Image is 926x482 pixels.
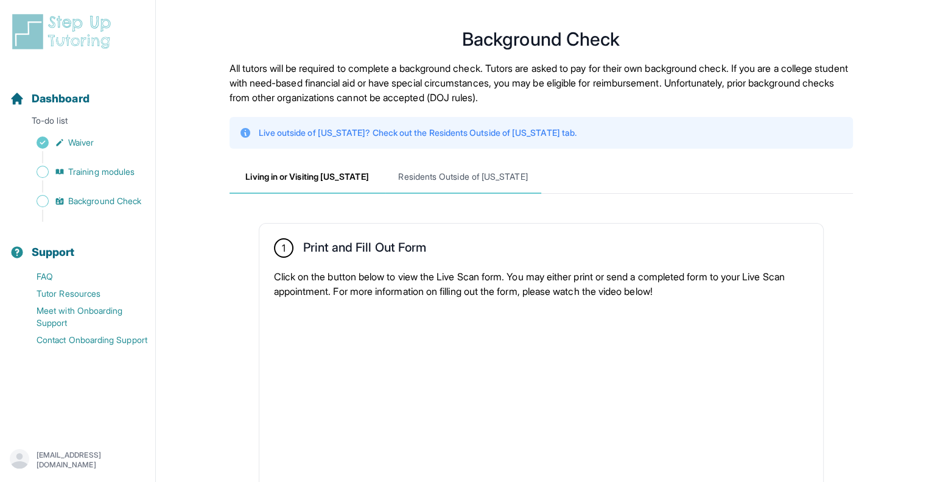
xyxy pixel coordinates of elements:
[10,302,155,331] a: Meet with Onboarding Support
[10,268,155,285] a: FAQ
[10,449,146,471] button: [EMAIL_ADDRESS][DOMAIN_NAME]
[10,90,89,107] a: Dashboard
[230,161,853,194] nav: Tabs
[385,161,541,194] span: Residents Outside of [US_STATE]
[274,269,808,299] p: Click on the button below to view the Live Scan form. You may either print or send a completed fo...
[230,61,853,105] p: All tutors will be required to complete a background check. Tutors are asked to pay for their own...
[10,331,155,349] a: Contact Onboarding Support
[68,166,135,178] span: Training modules
[32,244,75,261] span: Support
[32,90,89,107] span: Dashboard
[10,12,118,51] img: logo
[5,115,150,132] p: To-do list
[68,136,94,149] span: Waiver
[37,450,146,470] p: [EMAIL_ADDRESS][DOMAIN_NAME]
[281,241,285,255] span: 1
[230,161,385,194] span: Living in or Visiting [US_STATE]
[303,240,427,260] h2: Print and Fill Out Form
[5,71,150,112] button: Dashboard
[10,134,155,151] a: Waiver
[230,32,853,46] h1: Background Check
[259,127,577,139] p: Live outside of [US_STATE]? Check out the Residents Outside of [US_STATE] tab.
[10,193,155,210] a: Background Check
[68,195,141,207] span: Background Check
[10,163,155,180] a: Training modules
[10,285,155,302] a: Tutor Resources
[5,224,150,266] button: Support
